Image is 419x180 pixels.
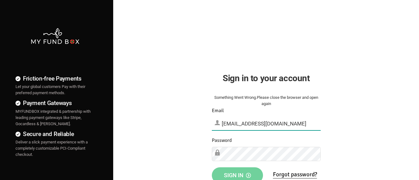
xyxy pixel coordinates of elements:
[212,94,321,107] div: Something Went Wrong.Please close the browser and open again
[224,172,251,178] span: Sign in
[16,99,95,108] h4: Payment Gateways
[212,107,224,115] label: Email
[16,140,88,157] span: Deliver a slick payment experience with a completely customizable PCI-Compliant checkout.
[212,117,321,130] input: Email
[212,137,232,144] label: Password
[212,72,321,85] h2: Sign in to your account
[16,84,85,95] span: Let your global customers Pay with their preferred payment methods.
[273,171,317,178] a: Forgot password?
[16,74,95,83] h4: Friction-free Payments
[30,28,80,45] img: mfbwhite.png
[16,130,95,138] h4: Secure and Reliable
[16,109,91,126] span: MYFUNDBOX integrated & partnership with leading payment gateways like Stripe, Gocardless & [PERSO...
